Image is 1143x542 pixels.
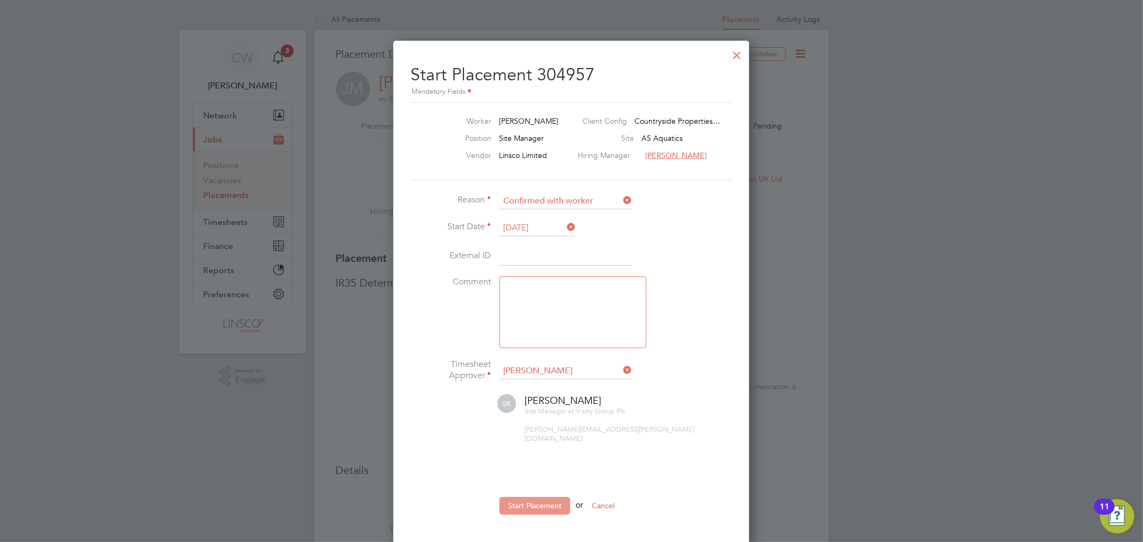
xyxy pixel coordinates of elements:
button: Start Placement [499,497,570,514]
li: or [410,497,732,525]
label: Worker [432,116,491,126]
label: Reason [410,194,491,206]
span: [PERSON_NAME] [645,150,707,160]
span: Countryside Properties… [634,116,720,126]
span: [PERSON_NAME] [499,116,558,126]
input: Select one [499,220,576,236]
span: Site Manager [499,133,544,143]
input: Select one [499,193,632,209]
span: Site Manager at [525,406,574,416]
span: Vistry Group Plc [576,406,625,416]
div: Mandatory Fields [410,86,732,98]
span: [PERSON_NAME][EMAIL_ADDRESS][PERSON_NAME][DOMAIN_NAME] [525,425,694,443]
label: Comment [410,276,491,288]
label: External ID [410,250,491,261]
span: [PERSON_NAME] [525,394,601,406]
label: Start Date [410,221,491,232]
input: Search for... [499,363,632,379]
button: Open Resource Center, 11 new notifications [1100,499,1134,533]
button: Cancel [583,497,623,514]
span: SK [497,394,516,413]
label: Client Config [582,116,627,126]
span: A5 Aquatics [641,133,683,143]
label: Position [432,133,491,143]
label: Vendor [432,150,491,160]
h2: Start Placement 304957 [410,56,732,98]
span: Linsco Limited [499,150,547,160]
div: 11 [1100,507,1109,521]
label: Timesheet Approver [410,359,491,381]
label: Site [591,133,634,143]
label: Hiring Manager [578,150,638,160]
